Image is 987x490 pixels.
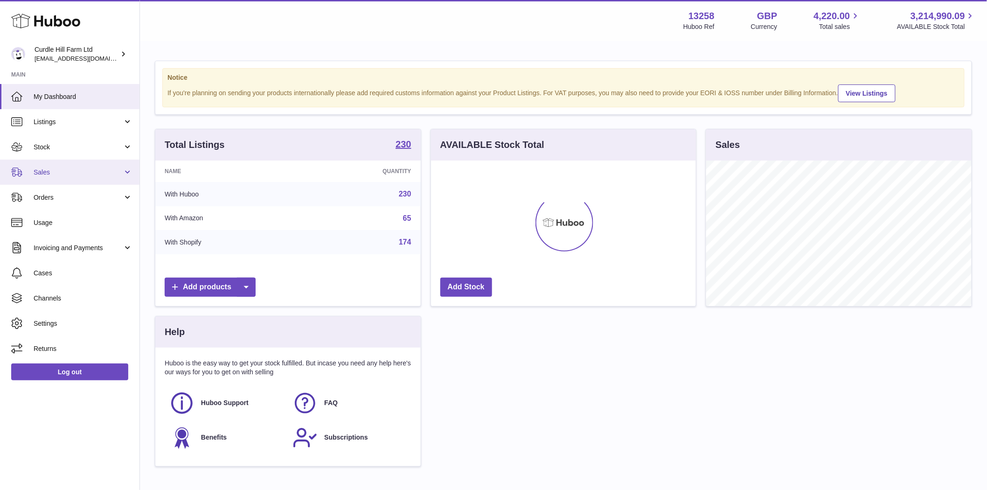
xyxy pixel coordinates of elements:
a: Benefits [169,425,283,450]
span: Channels [34,294,132,303]
span: Stock [34,143,123,152]
div: Currency [751,22,778,31]
a: 174 [399,238,411,246]
span: Total sales [819,22,861,31]
strong: Notice [167,73,959,82]
a: FAQ [292,391,406,416]
a: 4,220.00 Total sales [814,10,861,31]
span: 3,214,990.09 [911,10,965,22]
div: Huboo Ref [683,22,715,31]
span: AVAILABLE Stock Total [897,22,976,31]
span: Benefits [201,433,227,442]
a: Log out [11,364,128,380]
a: 65 [403,214,411,222]
h3: Help [165,326,185,338]
img: internalAdmin-13258@internal.huboo.com [11,47,25,61]
p: Huboo is the easy way to get your stock fulfilled. But incase you need any help here's our ways f... [165,359,411,377]
div: If you're planning on sending your products internationally please add required customs informati... [167,83,959,102]
a: 3,214,990.09 AVAILABLE Stock Total [897,10,976,31]
strong: 13258 [688,10,715,22]
span: Subscriptions [324,433,368,442]
strong: 230 [396,140,411,149]
span: Usage [34,218,132,227]
td: With Amazon [155,206,300,231]
span: Cases [34,269,132,278]
span: Listings [34,118,123,126]
span: Settings [34,319,132,328]
span: Orders [34,193,123,202]
h3: AVAILABLE Stock Total [440,139,544,151]
span: Invoicing and Payments [34,244,123,252]
span: 4,220.00 [814,10,850,22]
span: Returns [34,344,132,353]
a: Add products [165,278,256,297]
a: View Listings [838,84,896,102]
a: 230 [396,140,411,151]
a: Add Stock [440,278,492,297]
strong: GBP [757,10,777,22]
h3: Total Listings [165,139,225,151]
span: Huboo Support [201,399,249,407]
th: Quantity [300,161,420,182]
h3: Sales [716,139,740,151]
span: Sales [34,168,123,177]
a: 230 [399,190,411,198]
a: Subscriptions [292,425,406,450]
span: My Dashboard [34,92,132,101]
span: FAQ [324,399,338,407]
td: With Shopify [155,230,300,254]
th: Name [155,161,300,182]
span: [EMAIL_ADDRESS][DOMAIN_NAME] [35,55,137,62]
td: With Huboo [155,182,300,206]
div: Curdle Hill Farm Ltd [35,45,118,63]
a: Huboo Support [169,391,283,416]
